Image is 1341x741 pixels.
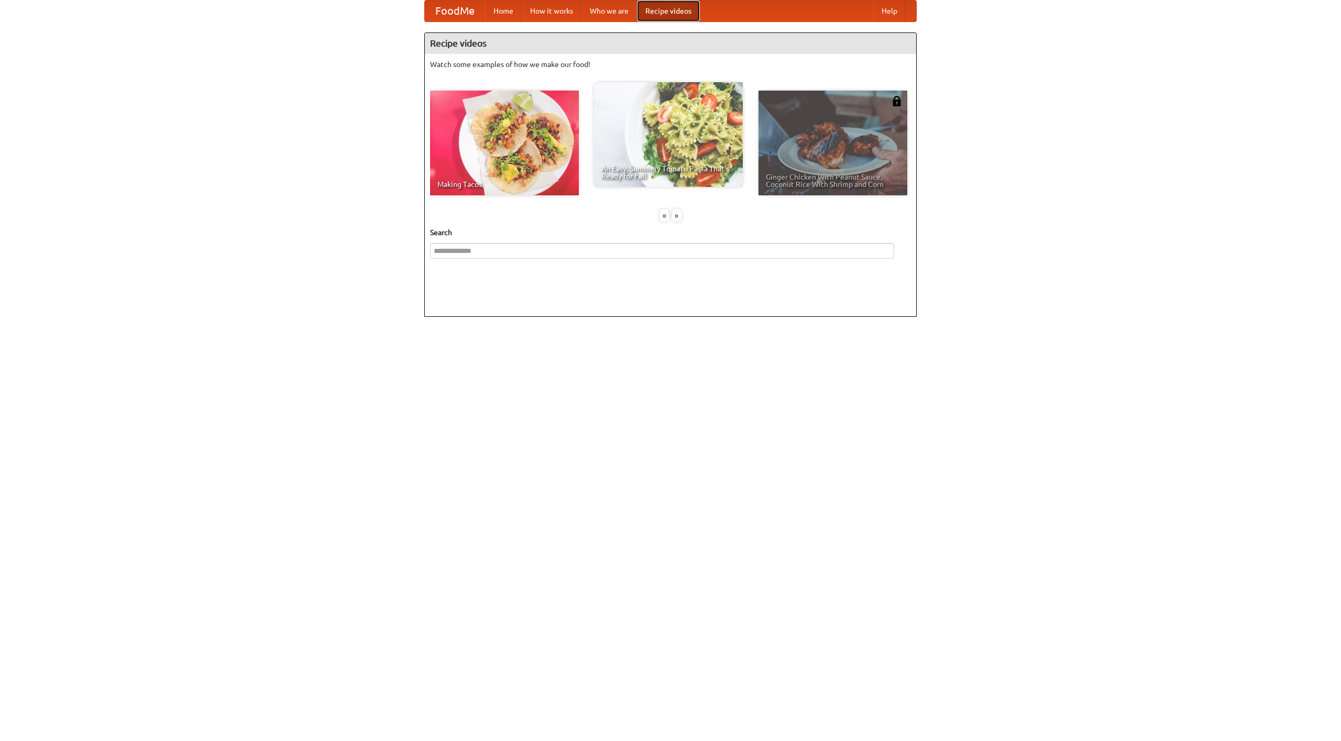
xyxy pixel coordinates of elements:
a: How it works [522,1,581,21]
div: « [659,209,669,222]
span: Making Tacos [437,181,571,188]
a: Recipe videos [637,1,700,21]
span: An Easy, Summery Tomato Pasta That's Ready for Fall [601,165,735,180]
p: Watch some examples of how we make our food! [430,59,911,70]
h5: Search [430,227,911,238]
a: Who we are [581,1,637,21]
h4: Recipe videos [425,33,916,54]
a: An Easy, Summery Tomato Pasta That's Ready for Fall [594,82,743,187]
a: Help [873,1,906,21]
div: » [672,209,682,222]
a: FoodMe [425,1,485,21]
a: Home [485,1,522,21]
a: Making Tacos [430,91,579,195]
img: 483408.png [892,96,902,106]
